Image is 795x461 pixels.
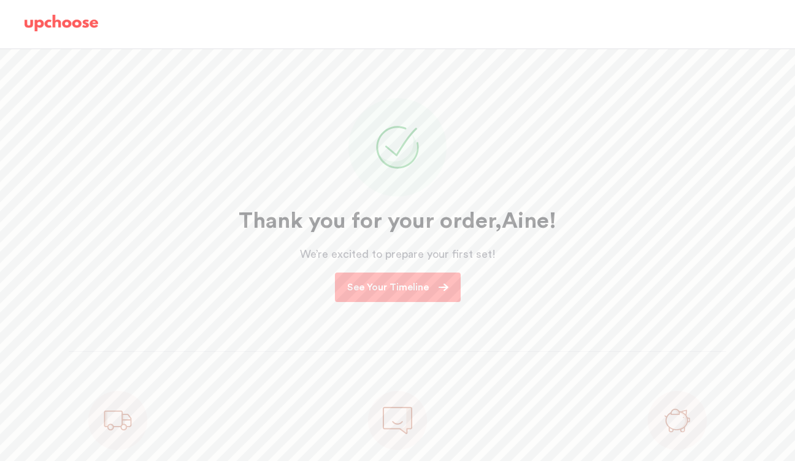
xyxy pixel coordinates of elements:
[347,280,429,295] p: See Your Timeline
[239,210,502,232] p: Thank you for your order,
[216,206,579,236] p: Aine!
[335,273,461,302] a: See Your Timeline
[25,15,98,37] a: UpChoose
[88,391,147,450] img: delivery.png
[25,15,98,32] img: UpChoose
[648,391,707,450] img: invite-friends.png
[216,246,579,263] p: We’re excited to prepare your first set!
[368,391,427,450] img: help.png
